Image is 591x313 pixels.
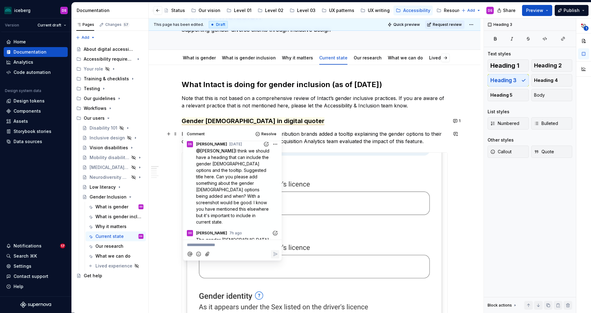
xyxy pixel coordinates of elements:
[4,271,68,281] button: Contact support
[90,184,116,190] div: Low literacy
[84,95,115,102] div: Our guidelines
[123,22,129,27] span: 57
[80,123,146,133] a: Disability 101
[534,149,554,155] span: Quote
[84,105,107,111] div: Workflows
[84,56,135,62] div: Accessibility requirements
[90,145,128,151] div: Vision disabilities
[4,7,12,14] img: 418c6d47-6da6-4103-8b13-b5999f8989a1.png
[74,84,146,94] div: Testing
[488,8,492,13] div: DS
[319,6,357,15] a: UX patterns
[5,88,41,93] div: Design system data
[84,86,100,92] div: Testing
[254,130,279,138] button: Resolve
[74,54,146,64] div: Accessibility requirements
[488,51,511,57] div: Text styles
[271,250,279,258] button: Reply
[488,117,529,130] button: Numbered
[490,62,519,69] span: Heading 1
[534,77,558,83] span: Heading 4
[74,94,146,103] div: Our guidelines
[171,7,185,14] div: Status
[60,243,65,248] span: 17
[4,126,68,136] a: Storybook stories
[20,302,51,308] a: Supernova Logo
[4,37,68,47] a: Home
[444,7,467,14] div: Resources
[180,51,218,64] div: What is gender
[490,92,513,98] span: Heading 5
[14,243,42,249] div: Notifications
[4,137,68,146] a: Data sources
[95,214,142,220] div: What is gender inclusion
[90,154,129,161] div: Mobility disabilities
[74,44,146,281] div: Page tree
[14,273,48,279] div: Contact support
[186,240,279,248] div: Composer editor
[358,6,392,15] a: UX writing
[186,250,194,258] button: Mention someone
[95,243,123,249] div: Our research
[534,92,545,98] span: Body
[393,6,433,15] a: Accessibility
[488,146,529,158] button: Callout
[80,163,146,172] a: [MEDICAL_DATA] and hearing disabilities
[14,59,33,65] div: Analytics
[74,74,146,84] div: Training & checklists
[80,182,146,192] a: Low literacy
[14,253,37,259] div: Search ⌘K
[403,7,430,14] div: Accessibility
[86,231,146,241] a: Current stateDS
[182,95,446,109] commenthighlight: Note that this is not based on a comprehensive review of Intact’s gender inclusive practices. If ...
[488,301,517,310] div: Block actions
[74,113,146,123] div: Our users
[433,22,462,27] span: Request review
[534,120,558,126] span: Bulleted
[195,250,203,258] button: Add emoji
[196,148,235,153] span: @
[199,7,220,14] div: Our vision
[187,132,205,137] div: Comment
[4,96,68,106] a: Design tokens
[234,7,251,14] div: Level 01
[14,39,26,45] div: Home
[90,194,127,200] div: Gender Inclusion
[224,6,254,15] a: Level 01
[84,76,129,82] div: Training & checklists
[75,4,381,17] div: Page tree
[459,118,460,123] span: 1
[427,51,468,64] div: Lived experience
[188,231,192,236] div: OO
[95,263,132,269] div: Lived experience
[203,250,212,258] button: Attach files
[531,89,573,101] button: Body
[4,106,68,116] a: Components
[219,51,278,64] div: What is gender inclusion
[1,4,70,17] button: icebergDS
[4,57,68,67] a: Analytics
[393,22,420,27] span: Quick preview
[385,51,425,64] div: What we can do
[90,164,129,171] div: [MEDICAL_DATA] and hearing disabilities
[154,22,204,27] span: This page has been edited.
[95,253,131,259] div: What we can do
[80,153,146,163] a: Mobility disabilities
[80,172,146,182] a: Neurodiversity & cognitive disabilities
[14,108,41,114] div: Components
[490,149,512,155] span: Callout
[351,51,384,64] div: Our research
[255,6,286,15] a: Level 02
[74,44,146,54] a: About digital accessibility
[261,132,276,137] span: Resolve
[282,55,313,60] a: Why it matters
[196,231,227,235] span: [PERSON_NAME]
[74,271,146,281] a: Get help
[90,125,117,131] div: Disability 101
[196,237,277,255] span: The gender [DEMOGRAPHIC_DATA] option added date is below the header here :)
[14,128,51,134] div: Storybook stories
[196,148,271,224] span: I think we should have a heading that can include the gender [DEMOGRAPHIC_DATA] options and the t...
[494,5,520,16] button: Share
[182,130,448,145] p: In [DATE], belairdirect and other direct distribution brands added a tooltip explaining the gende...
[534,62,562,69] span: Heading 2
